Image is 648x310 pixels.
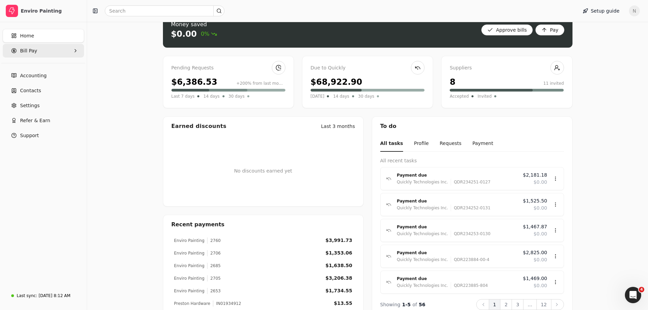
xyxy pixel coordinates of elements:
[174,263,205,269] div: Enviro Painting
[3,114,84,127] button: Refer & Earn
[629,5,640,16] button: N
[213,300,241,307] div: IN01934912
[201,30,217,38] span: 0%
[397,249,518,256] div: Payment due
[171,76,217,88] div: $6,386.53
[20,32,34,39] span: Home
[512,299,524,310] button: 3
[171,93,195,100] span: Last 7 days
[3,29,84,43] a: Home
[397,198,518,205] div: Payment due
[171,29,197,39] div: $0.00
[20,117,50,124] span: Refer & Earn
[523,275,547,282] span: $1,469.00
[171,20,217,29] div: Money saved
[174,238,205,244] div: Enviro Painting
[17,293,37,299] div: Last sync:
[478,93,492,100] span: Invited
[489,299,501,310] button: 1
[533,282,547,289] span: $0.00
[414,136,429,152] button: Profile
[171,122,227,130] div: Earned discounts
[20,72,47,79] span: Accounting
[397,179,448,185] div: Quickly Technologies Inc.
[500,299,512,310] button: 2
[523,223,547,230] span: $1,467.87
[402,302,411,307] span: 1 - 5
[450,76,455,88] div: 8
[20,132,39,139] span: Support
[358,93,374,100] span: 30 days
[439,136,461,152] button: Requests
[523,197,547,205] span: $1,525.50
[3,99,84,112] a: Settings
[3,290,84,302] a: Last sync:[DATE] 8:12 AM
[174,275,205,281] div: Enviro Painting
[450,93,469,100] span: Accepted
[229,93,245,100] span: 30 days
[380,302,400,307] span: Showing
[380,157,564,164] div: All recent tasks
[397,282,448,289] div: Quickly Technologies Inc.
[523,299,536,310] button: ...
[236,80,285,86] div: +200% from last month
[234,157,292,185] div: No discounts earned yet
[451,205,491,211] div: QDR234252-0131
[451,179,491,185] div: QDR234251-0127
[481,25,533,35] button: Approve bills
[311,93,325,100] span: [DATE]
[450,64,564,72] div: Suppliers
[451,282,488,289] div: QDR223885-804
[20,47,37,54] span: Bill Pay
[380,136,403,152] button: All tasks
[326,249,352,257] div: $1,353.06
[533,256,547,263] span: $0.00
[419,302,425,307] span: 56
[412,302,417,307] span: of
[397,172,518,179] div: Payment due
[311,76,362,88] div: $68,922.90
[639,287,644,292] span: 4
[207,250,221,256] div: 2706
[207,238,221,244] div: 2760
[533,230,547,238] span: $0.00
[326,237,352,244] div: $3,991.73
[536,299,551,310] button: 12
[533,179,547,186] span: $0.00
[174,250,205,256] div: Enviro Painting
[472,136,493,152] button: Payment
[372,117,572,136] div: To do
[207,275,221,281] div: 2705
[533,205,547,212] span: $0.00
[21,7,81,14] div: Enviro Painting
[397,275,518,282] div: Payment due
[326,287,352,294] div: $1,734.55
[543,80,564,86] div: 11 invited
[523,249,547,256] span: $2,825.00
[38,293,70,299] div: [DATE] 8:12 AM
[321,123,355,130] div: Last 3 months
[334,300,352,307] div: $13.55
[397,230,448,237] div: Quickly Technologies Inc.
[105,5,225,16] input: Search
[326,262,352,269] div: $1,638.50
[207,263,221,269] div: 2685
[3,84,84,97] a: Contacts
[333,93,349,100] span: 14 days
[397,256,448,263] div: Quickly Technologies Inc.
[20,87,41,94] span: Contacts
[163,215,363,234] div: Recent payments
[397,205,448,211] div: Quickly Technologies Inc.
[326,275,352,282] div: $3,206.38
[577,5,625,16] button: Setup guide
[174,300,211,307] div: Preston Hardware
[397,224,518,230] div: Payment due
[535,25,564,35] button: Pay
[3,69,84,82] a: Accounting
[171,64,285,72] div: Pending Requests
[207,288,221,294] div: 2653
[451,256,489,263] div: QDR223884-00-4
[3,129,84,142] button: Support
